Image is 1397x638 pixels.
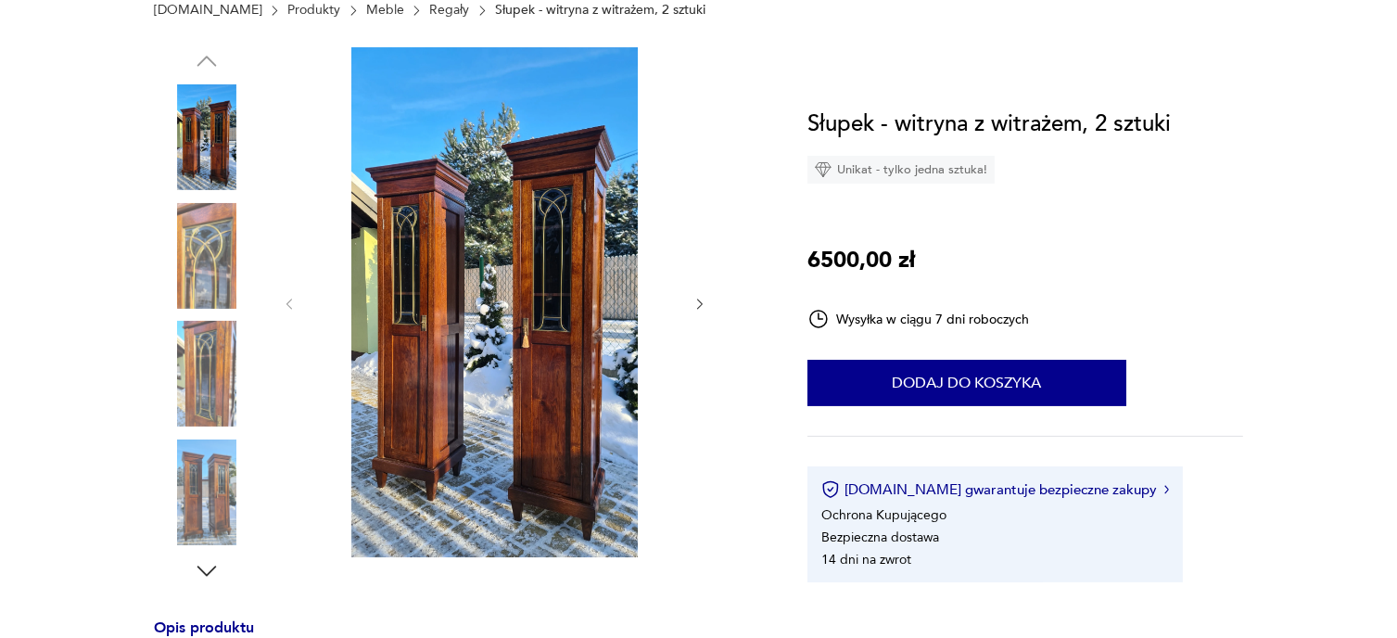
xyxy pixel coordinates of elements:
a: Produkty [287,3,340,18]
img: Zdjęcie produktu Słupek - witryna z witrażem, 2 sztuki [154,440,260,545]
img: Zdjęcie produktu Słupek - witryna z witrażem, 2 sztuki [154,203,260,309]
img: Ikona strzałki w prawo [1164,485,1170,494]
a: Regały [429,3,469,18]
a: [DOMAIN_NAME] [154,3,262,18]
img: Ikona certyfikatu [821,480,840,499]
img: Ikona diamentu [815,161,832,178]
div: Unikat - tylko jedna sztuka! [807,156,995,184]
h1: Słupek - witryna z witrażem, 2 sztuki [807,107,1171,142]
li: Bezpieczna dostawa [821,529,939,546]
li: Ochrona Kupującego [821,506,946,524]
p: Słupek - witryna z witrażem, 2 sztuki [495,3,705,18]
li: 14 dni na zwrot [821,551,911,568]
img: Zdjęcie produktu Słupek - witryna z witrażem, 2 sztuki [154,321,260,427]
div: Wysyłka w ciągu 7 dni roboczych [807,308,1030,330]
a: Meble [366,3,404,18]
button: Dodaj do koszyka [807,360,1126,406]
img: Zdjęcie produktu Słupek - witryna z witrażem, 2 sztuki [316,47,674,557]
img: Zdjęcie produktu Słupek - witryna z witrażem, 2 sztuki [154,84,260,190]
p: 6500,00 zł [807,243,915,278]
button: [DOMAIN_NAME] gwarantuje bezpieczne zakupy [821,480,1169,499]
